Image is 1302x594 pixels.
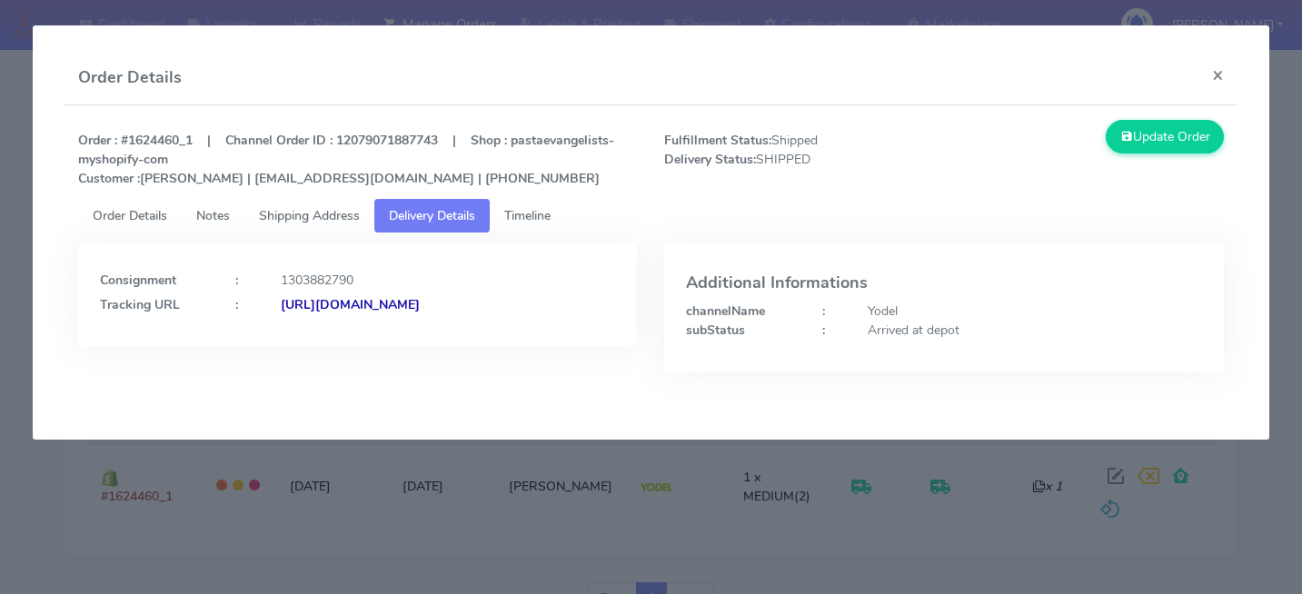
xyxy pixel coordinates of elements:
div: Arrived at depot [854,321,1216,340]
strong: Order : #1624460_1 | Channel Order ID : 12079071887743 | Shop : pastaevangelists-myshopify-com [P... [78,132,614,187]
button: Update Order [1106,120,1224,153]
span: Shipped SHIPPED [651,131,944,188]
h4: Order Details [78,65,182,90]
div: Yodel [854,302,1216,321]
strong: : [235,296,238,313]
strong: : [235,272,238,289]
strong: [URL][DOMAIN_NAME] [281,296,420,313]
strong: Tracking URL [100,296,180,313]
strong: : [822,322,825,339]
strong: : [822,302,825,320]
div: 1303882790 [267,271,629,290]
strong: subStatus [686,322,745,339]
strong: channelName [686,302,765,320]
span: Delivery Details [389,207,475,224]
strong: Fulfillment Status: [664,132,771,149]
strong: Delivery Status: [664,151,756,168]
span: Order Details [93,207,167,224]
span: Timeline [504,207,551,224]
strong: Consignment [100,272,176,289]
strong: Customer : [78,170,140,187]
h4: Additional Informations [686,274,1202,292]
button: Close [1198,51,1238,99]
span: Notes [196,207,230,224]
span: Shipping Address [259,207,360,224]
ul: Tabs [78,199,1224,233]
